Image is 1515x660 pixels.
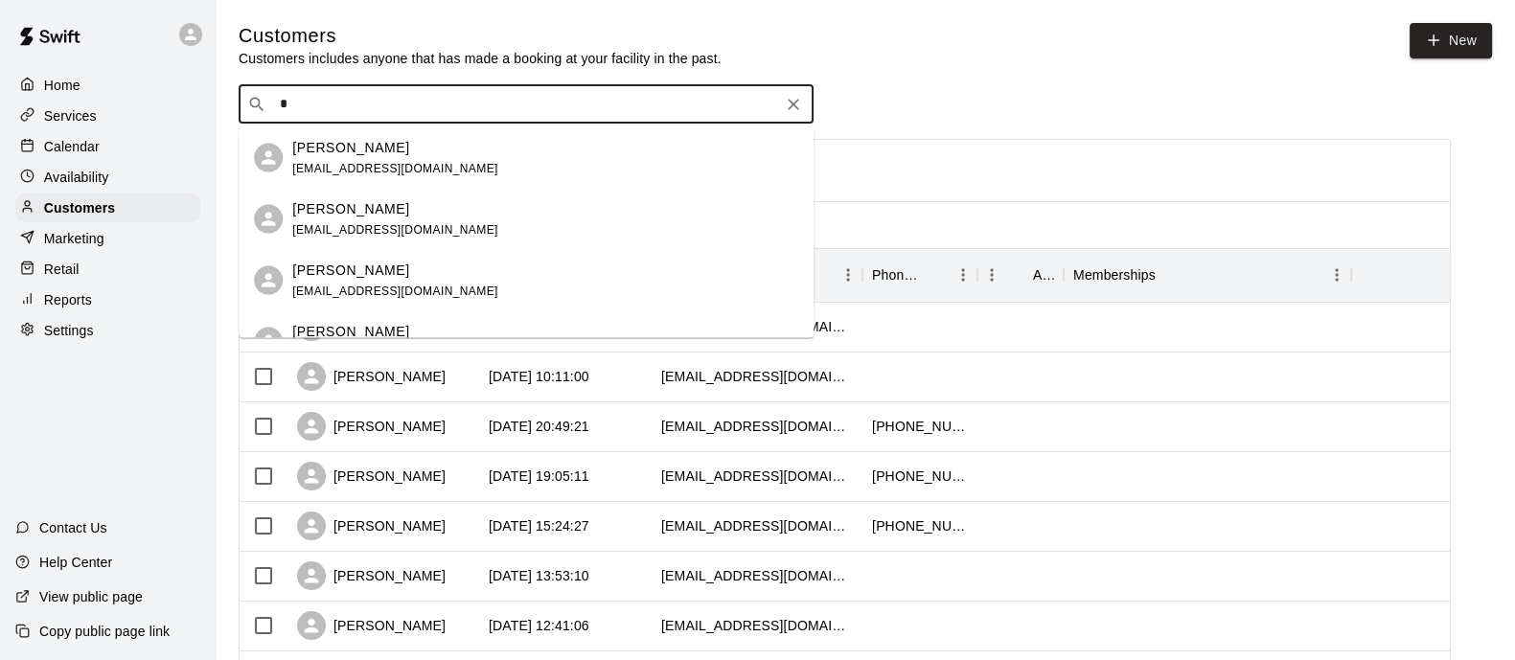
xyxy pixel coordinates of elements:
span: [EMAIL_ADDRESS][DOMAIN_NAME] [292,284,498,297]
button: Clear [780,91,807,118]
a: Marketing [15,224,200,253]
div: 2025-09-13 10:11:00 [489,367,589,386]
p: [PERSON_NAME] [292,137,409,157]
div: +16125970826 [872,417,968,436]
div: Memberships [1073,248,1156,302]
p: Marketing [44,229,104,248]
div: [PERSON_NAME] [297,561,446,590]
p: [PERSON_NAME] [292,198,409,218]
p: Customers [44,198,115,217]
div: Preston Brousseau [254,328,283,356]
p: Services [44,106,97,125]
div: [PERSON_NAME] [297,362,446,391]
p: Help Center [39,553,112,572]
p: Settings [44,321,94,340]
button: Menu [949,261,977,289]
button: Menu [1322,261,1351,289]
p: Contact Us [39,518,107,537]
a: Reports [15,285,200,314]
button: Sort [1156,262,1182,288]
h5: Customers [239,23,722,49]
span: [EMAIL_ADDRESS][DOMAIN_NAME] [292,222,498,236]
div: amygordon3853@gmail.com [661,417,853,436]
div: 2025-09-07 13:53:10 [489,566,589,585]
button: Sort [922,262,949,288]
div: Ann Schrupp [254,144,283,172]
a: Retail [15,255,200,284]
div: [PERSON_NAME] [297,512,446,540]
div: tveldboom12@gmail.com [661,616,853,635]
div: +16123060113 [872,467,968,486]
p: Retail [44,260,80,279]
p: [PERSON_NAME] [292,260,409,280]
div: 2025-09-08 20:49:21 [489,417,589,436]
div: +15074211078 [872,516,968,535]
div: Search customers by name or email [239,85,814,124]
p: View public page [39,587,143,606]
a: Home [15,71,200,100]
a: New [1410,23,1492,58]
a: Settings [15,316,200,345]
button: Menu [834,261,862,289]
div: [PERSON_NAME] [297,462,446,490]
div: thomsonr@ballardspahr.com [661,566,853,585]
p: [PERSON_NAME] [292,321,409,341]
a: Availability [15,163,200,192]
p: Calendar [44,137,100,156]
div: [PERSON_NAME] [297,412,446,441]
div: 2025-09-08 19:05:11 [489,467,589,486]
div: 2025-09-07 12:41:06 [489,616,589,635]
div: Phone Number [872,248,922,302]
div: adstruckmann@gmail.com [661,516,853,535]
p: Home [44,76,80,95]
div: 2025-09-08 15:24:27 [489,516,589,535]
p: Reports [44,290,92,309]
div: Age [1033,248,1054,302]
p: Customers includes anyone that has made a booking at your facility in the past. [239,49,722,68]
button: Sort [1006,262,1033,288]
p: Copy public page link [39,622,170,641]
div: algonacy@hotmail.com [661,367,853,386]
span: [EMAIL_ADDRESS][DOMAIN_NAME] [292,161,498,174]
div: Preston Schrupp [254,266,283,295]
div: Tyler Schrupp [254,205,283,234]
a: Calendar [15,132,200,161]
button: Menu [977,261,1006,289]
div: [PERSON_NAME] [297,611,446,640]
a: Customers [15,193,200,222]
div: Memberships [1064,248,1351,302]
p: Availability [44,168,109,187]
div: acain1214@yahoo.com [661,467,853,486]
a: Services [15,102,200,130]
div: Phone Number [862,248,977,302]
div: Age [977,248,1064,302]
div: Email [652,248,862,302]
